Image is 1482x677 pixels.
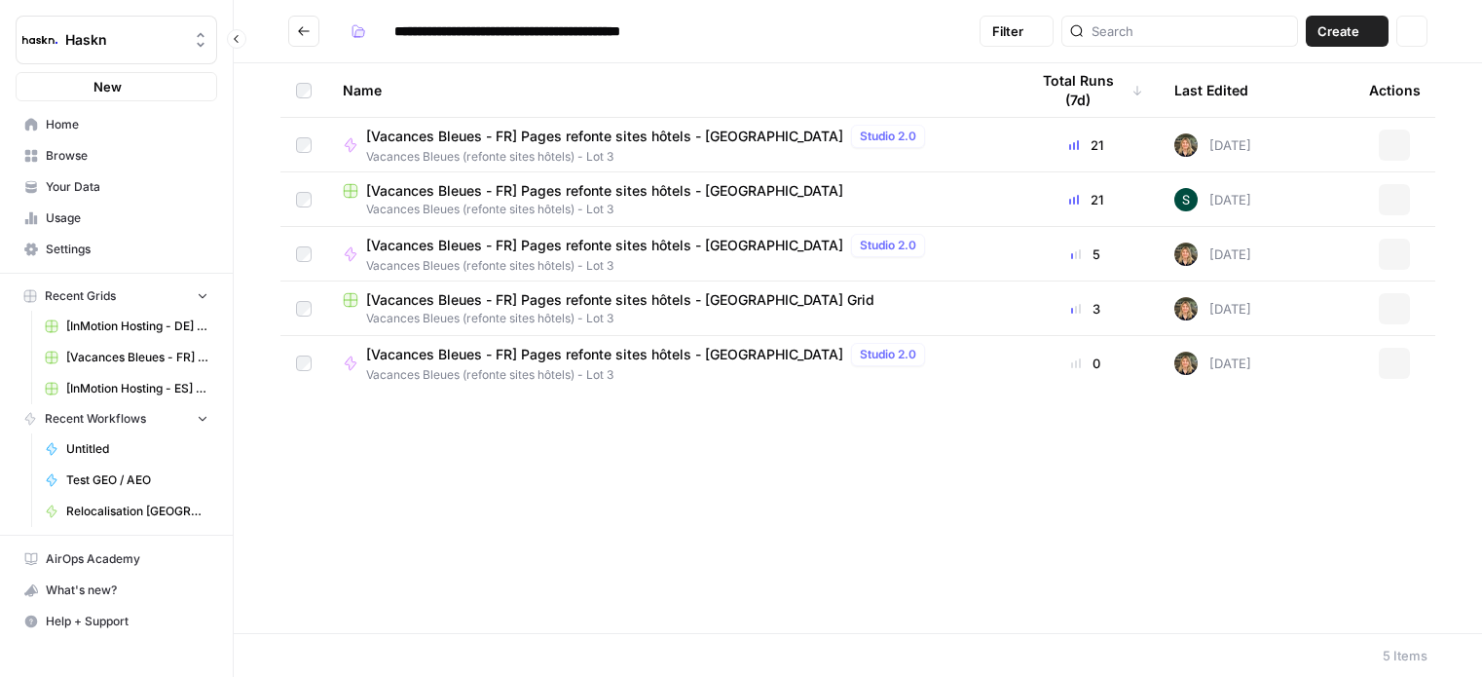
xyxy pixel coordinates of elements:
[45,287,116,305] span: Recent Grids
[36,433,217,465] a: Untitled
[46,613,208,630] span: Help + Support
[46,178,208,196] span: Your Data
[343,63,997,117] div: Name
[1092,21,1289,41] input: Search
[65,30,183,50] span: Haskn
[46,241,208,258] span: Settings
[366,127,843,146] span: [Vacances Bleues - FR] Pages refonte sites hôtels - [GEOGRAPHIC_DATA]
[16,404,217,433] button: Recent Workflows
[1174,63,1248,117] div: Last Edited
[36,373,217,404] a: [InMotion Hosting - ES] - article de blog 2000 mots
[366,181,843,201] span: [Vacances Bleues - FR] Pages refonte sites hôtels - [GEOGRAPHIC_DATA]
[46,116,208,133] span: Home
[16,575,217,606] button: What's new?
[66,471,208,489] span: Test GEO / AEO
[1317,21,1359,41] span: Create
[992,21,1023,41] span: Filter
[66,318,208,335] span: [InMotion Hosting - DE] - article de blog 2000 mots Grid
[16,171,217,203] a: Your Data
[36,311,217,342] a: [InMotion Hosting - DE] - article de blog 2000 mots Grid
[1028,299,1143,319] div: 3
[16,606,217,637] button: Help + Support
[16,72,217,101] button: New
[343,310,997,327] span: Vacances Bleues (refonte sites hôtels) - Lot 3
[366,345,843,364] span: [Vacances Bleues - FR] Pages refonte sites hôtels - [GEOGRAPHIC_DATA]
[22,22,57,57] img: Haskn Logo
[66,503,208,520] span: Relocalisation [GEOGRAPHIC_DATA]
[343,234,997,275] a: [Vacances Bleues - FR] Pages refonte sites hôtels - [GEOGRAPHIC_DATA]Studio 2.0Vacances Bleues (r...
[17,576,216,605] div: What's new?
[343,290,997,327] a: [Vacances Bleues - FR] Pages refonte sites hôtels - [GEOGRAPHIC_DATA] GridVacances Bleues (refont...
[16,544,217,575] a: AirOps Academy
[366,290,874,310] span: [Vacances Bleues - FR] Pages refonte sites hôtels - [GEOGRAPHIC_DATA] Grid
[1174,188,1198,211] img: 1zy2mh8b6ibtdktd6l3x6modsp44
[366,257,933,275] span: Vacances Bleues (refonte sites hôtels) - Lot 3
[1174,297,1198,320] img: ziyu4k121h9vid6fczkx3ylgkuqx
[366,148,933,166] span: Vacances Bleues (refonte sites hôtels) - Lot 3
[343,201,997,218] span: Vacances Bleues (refonte sites hôtels) - Lot 3
[1369,63,1421,117] div: Actions
[36,465,217,496] a: Test GEO / AEO
[366,236,843,255] span: [Vacances Bleues - FR] Pages refonte sites hôtels - [GEOGRAPHIC_DATA]
[1383,646,1427,665] div: 5 Items
[980,16,1054,47] button: Filter
[66,349,208,366] span: [Vacances Bleues - FR] Pages refonte sites hôtels - [GEOGRAPHIC_DATA]
[93,77,122,96] span: New
[860,237,916,254] span: Studio 2.0
[1174,133,1198,157] img: ziyu4k121h9vid6fczkx3ylgkuqx
[288,16,319,47] button: Go back
[46,550,208,568] span: AirOps Academy
[1174,352,1251,375] div: [DATE]
[16,140,217,171] a: Browse
[860,346,916,363] span: Studio 2.0
[1174,243,1198,266] img: ziyu4k121h9vid6fczkx3ylgkuqx
[66,440,208,458] span: Untitled
[16,234,217,265] a: Settings
[1028,244,1143,264] div: 5
[1174,188,1251,211] div: [DATE]
[860,128,916,145] span: Studio 2.0
[1174,243,1251,266] div: [DATE]
[16,109,217,140] a: Home
[1174,133,1251,157] div: [DATE]
[366,366,933,384] span: Vacances Bleues (refonte sites hôtels) - Lot 3
[1028,63,1143,117] div: Total Runs (7d)
[46,147,208,165] span: Browse
[1028,354,1143,373] div: 0
[1174,297,1251,320] div: [DATE]
[343,343,997,384] a: [Vacances Bleues - FR] Pages refonte sites hôtels - [GEOGRAPHIC_DATA]Studio 2.0Vacances Bleues (r...
[36,342,217,373] a: [Vacances Bleues - FR] Pages refonte sites hôtels - [GEOGRAPHIC_DATA]
[1306,16,1389,47] button: Create
[1174,352,1198,375] img: ziyu4k121h9vid6fczkx3ylgkuqx
[46,209,208,227] span: Usage
[1028,135,1143,155] div: 21
[1028,190,1143,209] div: 21
[36,496,217,527] a: Relocalisation [GEOGRAPHIC_DATA]
[45,410,146,428] span: Recent Workflows
[16,203,217,234] a: Usage
[16,282,217,311] button: Recent Grids
[16,16,217,64] button: Workspace: Haskn
[343,181,997,218] a: [Vacances Bleues - FR] Pages refonte sites hôtels - [GEOGRAPHIC_DATA]Vacances Bleues (refonte sit...
[66,380,208,397] span: [InMotion Hosting - ES] - article de blog 2000 mots
[343,125,997,166] a: [Vacances Bleues - FR] Pages refonte sites hôtels - [GEOGRAPHIC_DATA]Studio 2.0Vacances Bleues (r...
